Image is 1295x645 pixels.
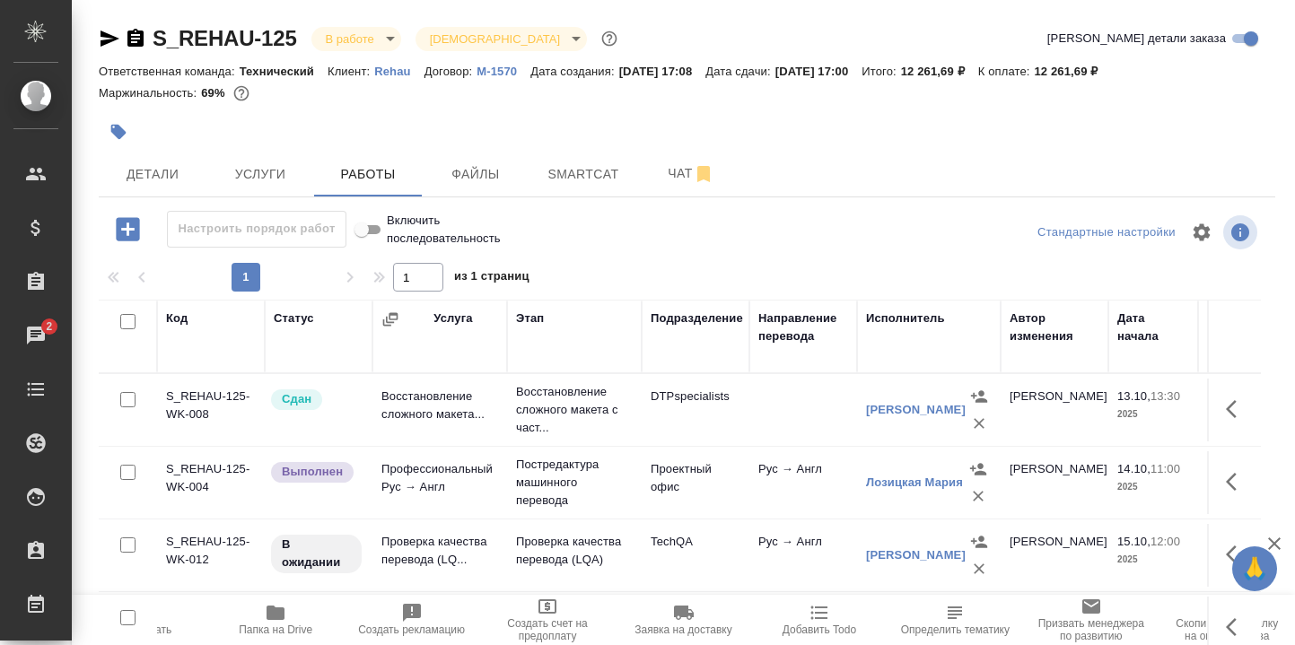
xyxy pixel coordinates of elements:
[479,595,615,645] button: Создать счет на предоплату
[1159,595,1295,645] button: Скопировать ссылку на оценку заказа
[311,27,401,51] div: В работе
[1117,405,1189,423] p: 2025
[125,28,146,49] button: Скопировать ссылку
[749,524,857,587] td: Рус → Англ
[642,524,749,587] td: TechQA
[433,309,472,327] div: Услуга
[1117,309,1189,345] div: Дата начала
[634,623,731,636] span: Заявка на доставку
[157,524,265,587] td: S_REHAU-125-WK-012
[775,65,862,78] p: [DATE] 17:00
[1117,478,1189,496] p: 2025
[269,388,363,412] div: Менеджер проверил работу исполнителя, передает ее на следующий этап
[642,451,749,514] td: Проектный офис
[381,310,399,328] button: Сгруппировать
[433,163,519,186] span: Файлы
[374,65,424,78] p: Rehau
[282,390,311,408] p: Сдан
[758,309,848,345] div: Направление перевода
[99,86,201,100] p: Маржинальность:
[372,451,507,514] td: Профессиональный Рус → Англ
[1215,533,1258,576] button: Здесь прячутся важные кнопки
[966,410,993,437] button: Удалить
[1117,535,1151,548] p: 15.10,
[1010,309,1099,345] div: Автор изменения
[201,86,229,100] p: 69%
[1215,388,1258,431] button: Здесь прячутся важные кнопки
[477,65,530,78] p: М-1570
[783,623,856,636] span: Добавить Todo
[358,623,465,636] span: Создать рекламацию
[616,595,751,645] button: Заявка на доставку
[1151,535,1180,548] p: 12:00
[1034,617,1148,642] span: Призвать менеджера по развитию
[239,623,312,636] span: Папка на Drive
[648,162,734,185] span: Чат
[693,163,714,185] svg: Отписаться
[966,528,993,555] button: Назначить
[103,211,153,248] button: Добавить работу
[230,82,253,105] button: 3200.13 RUB;
[866,475,963,489] a: Лозицкая Мария
[240,65,328,78] p: Технический
[153,26,297,50] a: S_REHAU-125
[751,595,887,645] button: Добавить Todo
[888,595,1023,645] button: Определить тематику
[325,163,411,186] span: Работы
[866,309,945,327] div: Исполнитель
[516,456,633,510] p: Постредактура машинного перевода
[1001,451,1108,514] td: [PERSON_NAME]
[1034,65,1111,78] p: 12 261,69 ₽
[328,65,374,78] p: Клиент:
[109,163,196,186] span: Детали
[99,65,240,78] p: Ответственная команда:
[454,266,529,292] span: из 1 страниц
[516,383,633,437] p: Восстановление сложного макета с част...
[516,309,544,327] div: Этап
[901,623,1010,636] span: Определить тематику
[372,524,507,587] td: Проверка качества перевода (LQ...
[619,65,706,78] p: [DATE] 17:08
[1151,462,1180,475] p: 11:00
[1232,546,1277,591] button: 🙏
[1117,389,1151,403] p: 13.10,
[99,112,138,152] button: Добавить тэг
[374,63,424,78] a: Rehau
[344,595,479,645] button: Создать рекламацию
[157,451,265,514] td: S_REHAU-125-WK-004
[1001,379,1108,441] td: [PERSON_NAME]
[269,460,363,484] div: Исполнитель завершил работу
[282,536,351,571] p: В ожидании
[651,309,743,327] div: Подразделение
[320,31,380,47] button: В работе
[1215,460,1258,503] button: Здесь прячутся важные кнопки
[1117,462,1151,475] p: 14.10,
[424,31,565,47] button: [DEMOGRAPHIC_DATA]
[1170,617,1284,642] span: Скопировать ссылку на оценку заказа
[965,456,992,483] button: Назначить
[540,163,626,186] span: Smartcat
[1223,215,1261,249] span: Посмотреть информацию
[217,163,303,186] span: Услуги
[705,65,774,78] p: Дата сдачи:
[72,595,207,645] button: Пересчитать
[424,65,477,78] p: Договор:
[387,212,501,248] span: Включить последовательность
[166,309,188,327] div: Код
[1047,30,1226,48] span: [PERSON_NAME] детали заказа
[490,617,604,642] span: Создать счет на предоплату
[1117,551,1189,569] p: 2025
[207,595,343,645] button: Папка на Drive
[966,383,993,410] button: Назначить
[516,533,633,569] p: Проверка качества перевода (LQA)
[966,555,993,582] button: Удалить
[35,318,63,336] span: 2
[866,403,966,416] a: [PERSON_NAME]
[157,379,265,441] td: S_REHAU-125-WK-008
[99,28,120,49] button: Скопировать ссылку для ЯМессенджера
[477,63,530,78] a: М-1570
[598,27,621,50] button: Доп статусы указывают на важность/срочность заказа
[1180,211,1223,254] span: Настроить таблицу
[1023,595,1159,645] button: Призвать менеджера по развитию
[1239,550,1270,588] span: 🙏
